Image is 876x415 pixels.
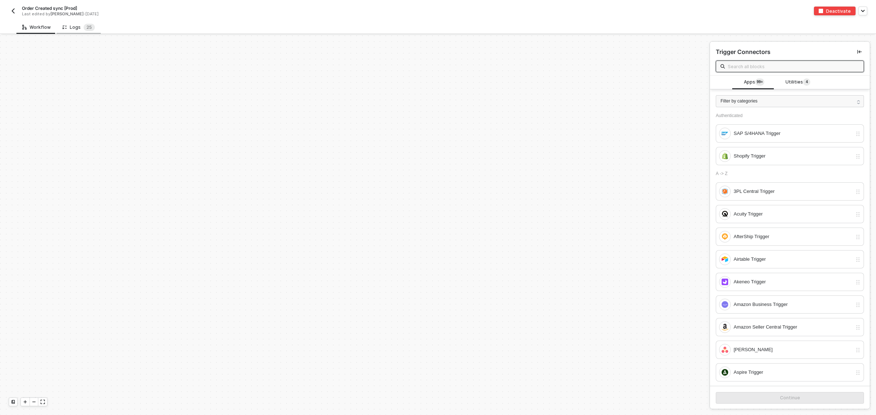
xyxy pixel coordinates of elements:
div: Authenticated [716,113,864,119]
button: deactivateDeactivate [814,7,856,15]
img: drag [855,234,861,240]
sup: 103 [755,78,764,86]
div: SAP S/4HANA Trigger [734,129,852,137]
img: integration-icon [722,369,728,376]
img: search [721,64,725,69]
span: Order Created sync [Prod] [22,5,77,11]
div: Shopify Trigger [734,152,852,160]
img: drag [855,131,861,137]
img: drag [855,257,861,263]
sup: 4 [803,78,810,86]
span: 2 [87,24,89,30]
div: Last edited by - [DATE] [22,11,421,17]
img: integration-icon [722,233,728,240]
input: Search all blocks [728,62,859,70]
span: Utilities [785,78,810,86]
img: drag [855,279,861,285]
div: Aspire Trigger [734,368,852,376]
img: drag [855,154,861,159]
div: [PERSON_NAME] [734,346,852,354]
div: Akeneo Trigger [734,278,852,286]
img: integration-icon [722,324,728,330]
span: Filter by categories [721,98,757,105]
img: integration-icon [722,279,728,285]
span: icon-collapse-left [857,50,862,54]
button: Continue [716,392,864,404]
div: 3PL Central Trigger [734,187,852,195]
img: integration-icon [722,153,728,159]
img: deactivate [819,9,823,13]
sup: 25 [84,24,95,31]
span: 5 [89,24,92,30]
img: integration-icon [722,130,728,137]
img: drag [855,189,861,195]
button: back [9,7,18,15]
img: drag [855,347,861,353]
span: [PERSON_NAME] [50,11,84,16]
div: Airtable Trigger [734,255,852,263]
span: icon-play [23,400,27,404]
img: integration-icon [722,211,728,217]
img: drag [855,302,861,308]
img: integration-icon [722,346,728,353]
span: Apps [744,78,764,86]
img: drag [855,212,861,217]
div: Workflow [22,24,51,30]
span: icon-expand [41,400,45,404]
div: AfterShip Trigger [734,233,852,241]
img: back [10,8,16,14]
div: A -> Z [716,171,864,177]
div: Amazon Business Trigger [734,300,852,309]
img: drag [855,325,861,330]
img: drag [855,370,861,376]
img: integration-icon [722,256,728,263]
img: integration-icon [722,188,728,195]
span: icon-minus [32,400,36,404]
div: Acuity Trigger [734,210,852,218]
div: Amazon Seller Central Trigger [734,323,852,331]
img: integration-icon [722,301,728,308]
div: Trigger Connectors [716,48,771,56]
div: Deactivate [826,8,851,14]
span: 4 [806,79,808,85]
div: Logs [62,24,95,31]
